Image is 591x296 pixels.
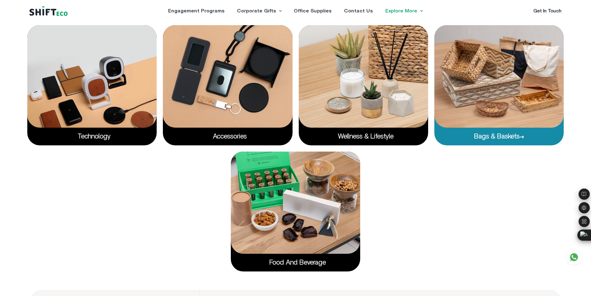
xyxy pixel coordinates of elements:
img: accessories_1f29f8c0-6949-4701-a5f9-45fb7650ad83.png [163,25,292,128]
img: lifestyle.png [299,25,428,128]
img: foods.png [231,152,360,254]
a: Food and Beverage [269,259,321,266]
a: Wellness & Lifestyle [338,133,389,140]
a: Corporate Gifts [237,8,276,13]
img: technology.png [27,25,157,128]
a: Get In Touch [533,8,562,13]
a: Engagement Programs [168,8,225,13]
img: bags.png [434,25,564,128]
a: Office Supplies [294,8,332,13]
a: Contact Us [344,8,373,13]
a: Bags & Baskets [474,133,524,140]
a: Explore More [385,8,417,13]
a: Technology [78,133,106,140]
a: Accessories [213,133,242,140]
